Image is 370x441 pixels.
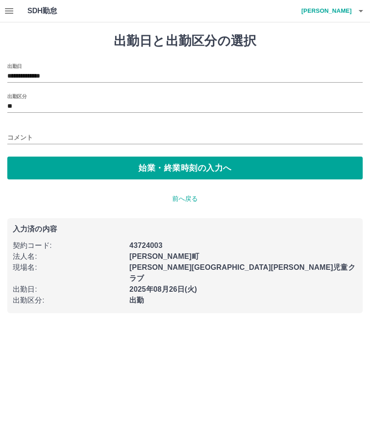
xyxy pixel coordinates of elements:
b: 2025年08月26日(火) [129,285,197,293]
p: 契約コード : [13,240,124,251]
p: 法人名 : [13,251,124,262]
button: 始業・終業時刻の入力へ [7,157,363,179]
b: [PERSON_NAME][GEOGRAPHIC_DATA][PERSON_NAME]児童クラブ [129,263,355,282]
b: 出勤 [129,296,144,304]
p: 入力済の内容 [13,226,357,233]
p: 現場名 : [13,262,124,273]
p: 出勤区分 : [13,295,124,306]
p: 前へ戻る [7,194,363,204]
b: [PERSON_NAME]町 [129,252,199,260]
p: 出勤日 : [13,284,124,295]
h1: 出勤日と出勤区分の選択 [7,33,363,49]
label: 出勤日 [7,63,22,69]
label: 出勤区分 [7,93,26,100]
b: 43724003 [129,241,162,249]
